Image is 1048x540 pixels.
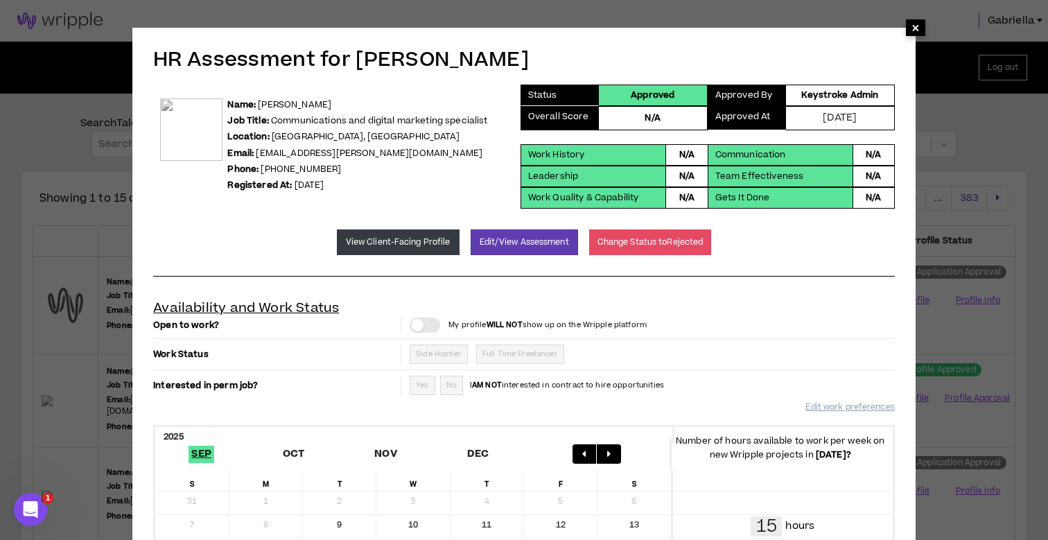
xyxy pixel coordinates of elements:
[487,320,523,330] strong: WILL NOT
[472,380,502,390] strong: AM NOT
[155,470,229,491] div: S
[801,89,878,102] p: Keystroke Admin
[645,112,660,125] p: N/A
[227,114,487,128] p: Communications and digital marketing specialist
[229,470,303,491] div: M
[372,446,400,463] span: Nov
[528,170,578,183] p: Leadership
[227,179,292,191] b: Registered At:
[416,380,428,390] span: Yes
[471,229,578,255] button: Edit/View Assessment
[272,130,460,143] span: [GEOGRAPHIC_DATA] , [GEOGRAPHIC_DATA]
[227,98,256,111] b: Name:
[715,170,804,183] p: Team Effectiveness
[866,148,881,162] p: N/A
[786,106,895,130] div: [DATE]
[160,98,222,161] img: nVUuKCTuvkRFRVc6sk0cAlL4NDm0fR3hjAmdLKus.png
[446,380,457,390] span: No
[911,19,920,36] span: ×
[227,147,254,159] b: Email:
[227,98,487,112] p: [PERSON_NAME]
[227,114,268,127] b: Job Title:
[785,519,814,534] p: hours
[153,45,895,74] h2: HR Assessment for [PERSON_NAME]
[153,345,398,364] p: Work Status
[376,470,450,491] div: W
[524,470,597,491] div: F
[528,89,557,102] p: Status
[42,493,53,504] span: 1
[805,395,894,419] a: Edit work preferences
[303,470,376,491] div: T
[448,320,647,331] p: My profile show up on the Wripple platform
[679,170,695,183] p: N/A
[227,130,269,143] b: Location:
[679,148,695,162] p: N/A
[189,446,214,463] span: Sep
[866,191,881,204] p: N/A
[14,493,47,526] iframe: Intercom live chat
[227,163,259,175] b: Phone:
[715,89,773,102] p: Approved By
[816,448,851,461] b: [DATE] ?
[153,320,398,331] p: Open to work?
[528,191,639,204] p: Work Quality & Capability
[715,191,770,204] p: Gets It Done
[482,349,558,359] span: Full Time Freelancer
[670,434,891,462] p: Number of hours available to work per week on new Wripple projects in
[261,163,341,175] a: [PHONE_NUMBER]
[416,349,462,359] span: Side Hustler
[337,229,460,255] a: View Client-Facing Profile
[164,430,184,443] b: 2025
[227,179,487,192] p: [DATE]
[470,380,664,391] p: I interested in contract to hire opportunities
[451,470,524,491] div: T
[153,376,398,395] p: Interested in perm job?
[280,446,308,463] span: Oct
[597,470,671,491] div: S
[631,89,674,102] p: Approved
[715,110,771,125] p: Approved At
[715,148,786,162] p: Communication
[528,148,585,162] p: Work History
[528,110,589,125] p: Overall Score
[679,191,695,204] p: N/A
[866,170,881,183] p: N/A
[464,446,492,463] span: Dec
[256,147,482,159] a: [EMAIL_ADDRESS][PERSON_NAME][DOMAIN_NAME]
[153,301,339,316] h1: Availability and Work Status
[589,229,712,255] button: Change Status toRejected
